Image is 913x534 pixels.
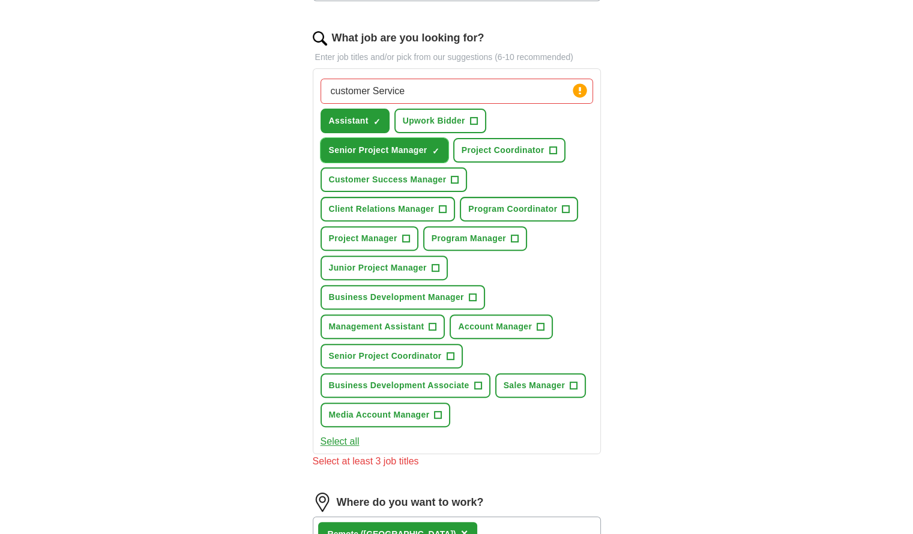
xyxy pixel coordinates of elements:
[423,226,527,251] button: Program Manager
[19,31,29,41] img: website_grey.svg
[321,167,468,192] button: Customer Success Manager
[321,314,445,339] button: Management Assistant
[119,70,129,79] img: tab_keywords_by_traffic_grey.svg
[321,138,448,163] button: Senior Project Manager✓
[321,197,456,221] button: Client Relations Manager
[321,256,448,280] button: Junior Project Manager
[321,344,463,368] button: Senior Project Coordinator
[321,226,418,251] button: Project Manager
[458,320,532,333] span: Account Manager
[19,19,29,29] img: logo_orange.svg
[329,115,369,127] span: Assistant
[332,30,484,46] label: What job are you looking for?
[313,31,327,46] img: search.png
[462,144,544,157] span: Project Coordinator
[373,117,381,127] span: ✓
[450,314,553,339] button: Account Manager
[321,403,451,427] button: Media Account Manager
[329,409,430,421] span: Media Account Manager
[321,79,593,104] input: Type a job title and press enter
[329,291,464,304] span: Business Development Manager
[133,71,202,79] div: Keywords by Traffic
[321,434,360,449] button: Select all
[329,232,397,245] span: Project Manager
[321,285,485,310] button: Business Development Manager
[329,173,447,186] span: Customer Success Manager
[468,203,557,215] span: Program Coordinator
[394,109,486,133] button: Upwork Bidder
[321,109,390,133] button: Assistant✓
[31,31,132,41] div: Domain: [DOMAIN_NAME]
[313,454,601,469] div: Select at least 3 job titles
[337,494,484,511] label: Where do you want to work?
[329,379,469,392] span: Business Development Associate
[313,51,601,64] p: Enter job titles and/or pick from our suggestions (6-10 recommended)
[329,320,424,333] span: Management Assistant
[432,146,439,156] span: ✓
[403,115,465,127] span: Upwork Bidder
[321,373,490,398] button: Business Development Associate
[329,144,427,157] span: Senior Project Manager
[32,70,42,79] img: tab_domain_overview_orange.svg
[504,379,565,392] span: Sales Manager
[46,71,107,79] div: Domain Overview
[453,138,565,163] button: Project Coordinator
[432,232,506,245] span: Program Manager
[329,350,442,362] span: Senior Project Coordinator
[329,262,427,274] span: Junior Project Manager
[460,197,578,221] button: Program Coordinator
[313,493,332,512] img: location.png
[329,203,435,215] span: Client Relations Manager
[495,373,586,398] button: Sales Manager
[34,19,59,29] div: v 4.0.25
